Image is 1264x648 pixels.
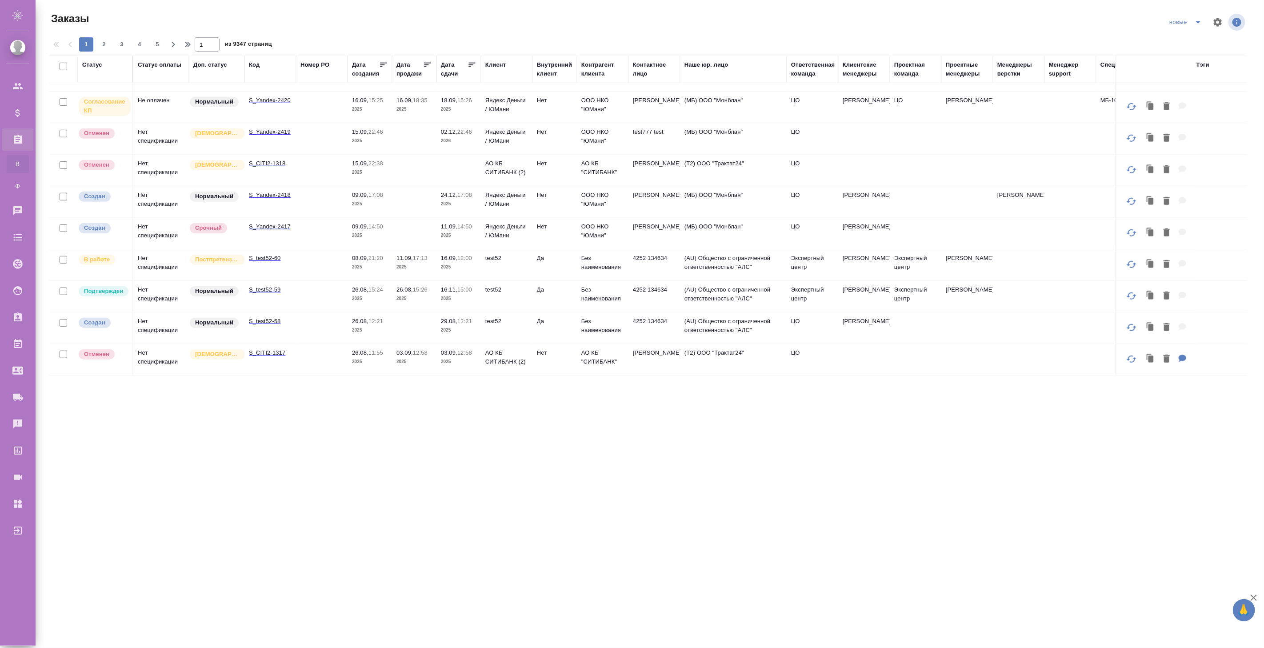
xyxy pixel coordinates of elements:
p: 2025 [352,168,388,177]
p: 2025 [352,357,388,366]
p: 18.09, [441,97,457,104]
p: 2026 [441,136,476,145]
p: 2025 [396,263,432,272]
button: Обновить [1121,191,1142,212]
div: Выставляется автоматически для первых 3 заказов после рекламации. Особое внимание [189,254,240,266]
td: Экспертный центр [787,281,838,312]
p: 03.09, [441,349,457,356]
td: (Т2) ООО "Трактат24" [680,155,787,186]
p: 24.12, [441,192,457,198]
div: Выставляет ПМ после принятия заказа от КМа [78,254,128,266]
div: Выставляет КМ после отмены со стороны клиента. Если уже после запуска – КМ пишет ПМу про отмену, ... [78,159,128,171]
td: ЦО [787,344,838,375]
div: Выставляет КМ после отмены со стороны клиента. Если уже после запуска – КМ пишет ПМу про отмену, ... [78,128,128,140]
p: S_Yandex-2417 [249,222,292,231]
p: Яндекс Деньги / ЮМани [485,222,528,240]
button: Обновить [1121,285,1142,307]
div: Наше юр. лицо [684,60,728,69]
td: [PERSON_NAME] [838,186,890,217]
p: 11:55 [368,349,383,356]
td: test777 test [628,123,680,154]
p: Нормальный [195,97,233,106]
p: S_test52-58 [249,317,292,326]
p: 14:50 [368,223,383,230]
div: Спецификация [1100,60,1144,69]
span: Ф [11,182,24,191]
div: Выставляется автоматически при создании заказа [78,317,128,329]
td: (МБ) ООО "Монблан" [680,186,787,217]
button: Удалить [1159,161,1174,179]
div: Выставляется автоматически при создании заказа [78,191,128,203]
td: Нет спецификации [133,218,189,249]
td: Экспертный центр [890,281,941,312]
td: Нет спецификации [133,312,189,344]
p: 09.09, [352,192,368,198]
p: 12:58 [457,349,472,356]
div: Дата продажи [396,60,423,78]
p: 09.09, [352,223,368,230]
div: Статус по умолчанию для стандартных заказов [189,317,240,329]
p: 26.08, [352,349,368,356]
button: 🙏 [1233,599,1255,621]
button: Обновить [1121,96,1142,117]
td: Экспертный центр [787,249,838,280]
p: Да [537,254,572,263]
span: Заказы [49,12,89,26]
button: Обновить [1121,159,1142,180]
p: Срочный [195,224,222,232]
p: 2025 [441,263,476,272]
p: Яндекс Деньги / ЮМани [485,96,528,114]
p: Без наименования [581,317,624,335]
div: Статус по умолчанию для стандартных заказов [189,191,240,203]
td: ЦО [787,186,838,217]
a: В [7,155,29,173]
p: АО КБ "СИТИБАНК" [581,348,624,366]
p: В работе [84,255,110,264]
p: ООО НКО "ЮМани" [581,222,624,240]
p: 18:35 [413,97,428,104]
p: 2025 [352,136,388,145]
div: Тэги [1196,60,1209,69]
p: 16.09, [352,97,368,104]
td: Нет спецификации [133,344,189,375]
p: 11.09, [396,255,413,261]
p: S_test52-60 [249,254,292,263]
p: 2025 [352,105,388,114]
p: 2025 [441,294,476,303]
td: МБ-102380 [1096,92,1148,123]
p: АО КБ СИТИБАНК (2) [485,159,528,177]
p: 2025 [396,105,432,114]
td: (МБ) ООО "Монблан" [680,218,787,249]
button: Клонировать [1142,256,1159,274]
p: Нет [537,159,572,168]
button: Клонировать [1142,287,1159,305]
td: [PERSON_NAME] [838,218,890,249]
p: 2025 [441,200,476,208]
td: (МБ) ООО "Монблан" [680,123,787,154]
div: Проектная команда [894,60,937,78]
p: 29.08, [441,318,457,324]
td: ЦО [787,155,838,186]
p: 26.08, [352,318,368,324]
p: Без наименования [581,285,624,303]
td: (МБ) ООО "Монблан" [680,92,787,123]
div: Выставляется автоматически для первых 3 заказов нового контактного лица. Особое внимание [189,159,240,171]
td: [PERSON_NAME] [628,218,680,249]
div: Статус по умолчанию для стандартных заказов [189,96,240,108]
td: [PERSON_NAME] [838,281,890,312]
p: 2025 [396,357,432,366]
td: [PERSON_NAME] [838,249,890,280]
td: Нет спецификации [133,249,189,280]
td: (Т2) ООО "Трактат24" [680,344,787,375]
div: Выставляется автоматически для первых 3 заказов нового контактного лица. Особое внимание [189,348,240,360]
button: 2 [97,37,111,52]
div: Номер PO [300,60,329,69]
div: Выставляется автоматически для первых 3 заказов нового контактного лица. Особое внимание [189,128,240,140]
button: Клонировать [1142,350,1159,368]
span: 🙏 [1236,601,1252,620]
div: Выставляет КМ после отмены со стороны клиента. Если уже после запуска – КМ пишет ПМу про отмену, ... [78,348,128,360]
td: Нет спецификации [133,155,189,186]
div: Доп. статус [193,60,227,69]
p: 16.11, [441,286,457,293]
p: 22:38 [368,160,383,167]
